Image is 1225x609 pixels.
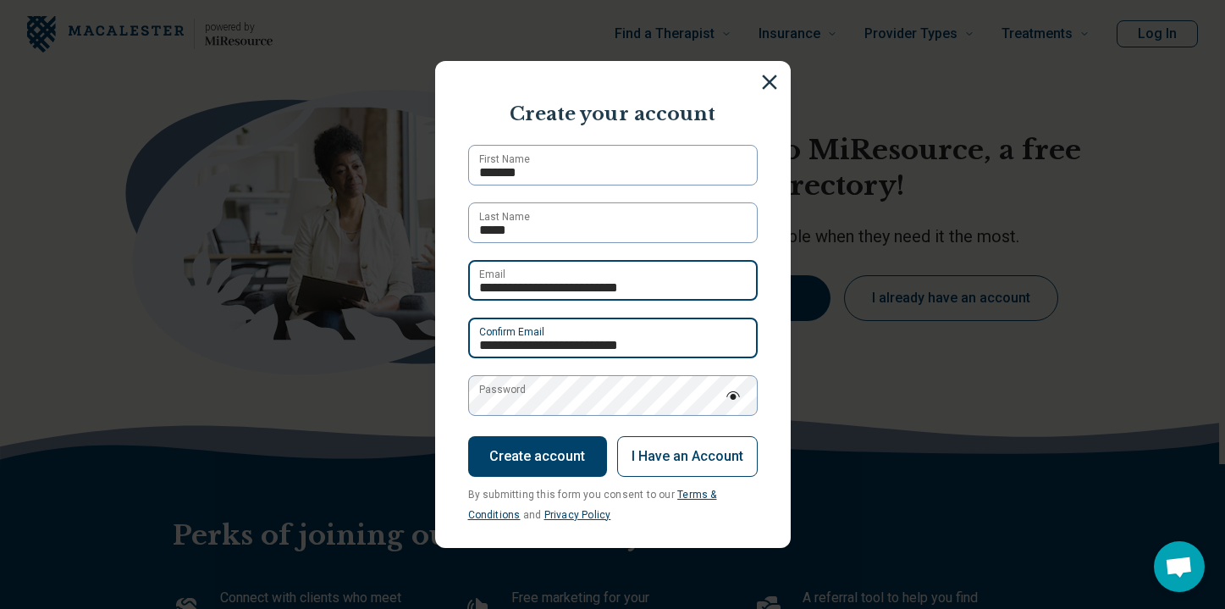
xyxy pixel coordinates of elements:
[452,102,774,128] p: Create your account
[544,509,611,521] a: Privacy Policy
[468,436,607,477] button: Create account
[479,209,530,224] label: Last Name
[479,324,544,340] label: Confirm Email
[479,152,530,167] label: First Name
[468,489,717,521] span: By submitting this form you consent to our and
[617,436,758,477] button: I Have an Account
[468,489,717,521] a: Terms & Conditions
[479,382,526,397] label: Password
[479,267,505,282] label: Email
[726,391,741,400] img: password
